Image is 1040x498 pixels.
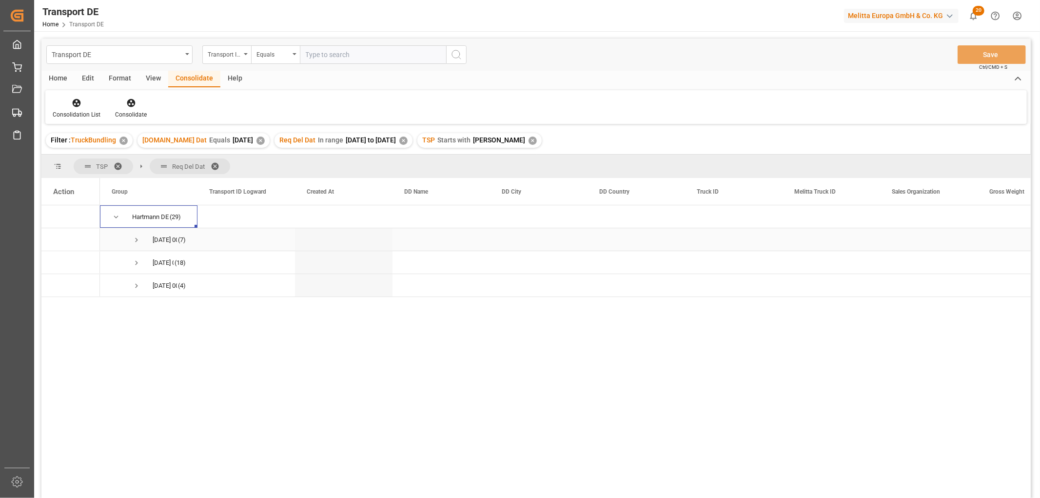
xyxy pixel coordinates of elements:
span: Group [112,188,128,195]
span: (29) [170,206,181,228]
span: Req Del Dat [172,163,205,170]
span: [DATE] [233,136,253,144]
div: Consolidate [115,110,147,119]
span: Melitta Truck ID [794,188,836,195]
div: ✕ [256,137,265,145]
div: Press SPACE to select this row. [41,228,100,251]
span: (18) [175,252,186,274]
span: [DOMAIN_NAME] Dat [142,136,207,144]
span: (7) [178,229,186,251]
div: Transport ID Logward [208,48,241,59]
div: ✕ [119,137,128,145]
button: Help Center [984,5,1006,27]
span: TruckBundling [71,136,116,144]
span: DD Country [599,188,629,195]
div: Action [53,187,74,196]
div: Edit [75,71,101,87]
span: Req Del Dat [279,136,315,144]
button: open menu [202,45,251,64]
span: (4) [178,275,186,297]
div: [DATE] 00:00:00 [153,275,177,297]
div: Consolidation List [53,110,100,119]
div: Press SPACE to select this row. [41,205,100,228]
div: Help [220,71,250,87]
div: Press SPACE to select this row. [41,274,100,297]
div: Hartmann DE [132,206,169,228]
div: Format [101,71,138,87]
span: Sales Organization [892,188,940,195]
span: 20 [973,6,984,16]
span: In range [318,136,343,144]
a: Home [42,21,59,28]
button: Melitta Europa GmbH & Co. KG [844,6,962,25]
span: DD Name [404,188,428,195]
button: search button [446,45,467,64]
div: Transport DE [42,4,104,19]
span: [DATE] to [DATE] [346,136,396,144]
button: open menu [46,45,193,64]
div: Consolidate [168,71,220,87]
span: Starts with [437,136,471,144]
button: Save [958,45,1026,64]
span: [PERSON_NAME] [473,136,525,144]
div: ✕ [529,137,537,145]
div: ✕ [399,137,408,145]
span: Truck ID [697,188,719,195]
span: TSP [422,136,435,144]
div: Equals [256,48,290,59]
div: Home [41,71,75,87]
button: show 20 new notifications [962,5,984,27]
button: open menu [251,45,300,64]
div: [DATE] 00:00:00 [153,229,177,251]
span: Transport ID Logward [209,188,266,195]
span: TSP [96,163,108,170]
input: Type to search [300,45,446,64]
div: Transport DE [52,48,182,60]
span: Equals [209,136,230,144]
span: Ctrl/CMD + S [979,63,1007,71]
div: View [138,71,168,87]
span: Gross Weight [989,188,1024,195]
div: Press SPACE to select this row. [41,251,100,274]
span: DD City [502,188,521,195]
span: Filter : [51,136,71,144]
span: Created At [307,188,334,195]
div: [DATE] 00:00:00 [153,252,174,274]
div: Melitta Europa GmbH & Co. KG [844,9,959,23]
